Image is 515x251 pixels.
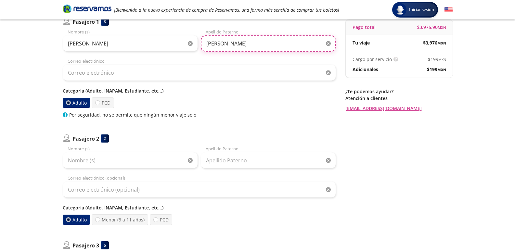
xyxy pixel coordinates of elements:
[427,66,446,73] span: $ 199
[438,25,446,30] small: MXN
[69,111,196,118] p: Por seguridad, no se permite que ningún menor viaje solo
[62,98,90,108] label: Adulto
[114,7,339,13] em: ¡Bienvenido a la nueva experiencia de compra de Reservamos, una forma más sencilla de comprar tus...
[63,4,111,16] a: Brand Logo
[477,213,509,245] iframe: Messagebird Livechat Widget
[345,88,453,95] p: ¿Te podemos ayudar?
[92,214,148,225] label: Menor (3 a 11 años)
[72,135,99,143] p: Pasajero 2
[150,214,172,225] label: PCD
[423,39,446,46] span: $ 3,976
[345,105,453,112] a: [EMAIL_ADDRESS][DOMAIN_NAME]
[63,204,336,211] p: Categoría (Adulto, INAPAM, Estudiante, etc...)
[62,215,90,225] label: Adulto
[72,18,99,26] p: Pasajero 1
[63,65,336,81] input: Correo electrónico
[63,152,198,169] input: Nombre (s)
[63,87,336,94] p: Categoría (Adulto, INAPAM, Estudiante, etc...)
[101,18,109,26] div: 3
[63,35,198,52] input: Nombre (s)
[428,56,446,63] span: $ 199
[437,41,446,45] small: MXN
[406,6,437,13] span: Iniciar sesión
[353,56,392,63] p: Cargo por servicio
[63,182,336,198] input: Correo electrónico (opcional)
[353,66,378,73] p: Adicionales
[92,97,114,108] label: PCD
[101,134,109,143] div: 2
[353,39,370,46] p: Tu viaje
[417,24,446,31] span: $ 3,975.90
[101,241,109,249] div: 6
[201,35,336,52] input: Apellido Paterno
[345,95,453,102] p: Atención a clientes
[353,24,376,31] p: Pago total
[63,4,111,14] i: Brand Logo
[444,6,453,14] button: English
[72,242,99,249] p: Pasajero 3
[438,57,446,62] small: MXN
[201,152,336,169] input: Apellido Paterno
[437,67,446,72] small: MXN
